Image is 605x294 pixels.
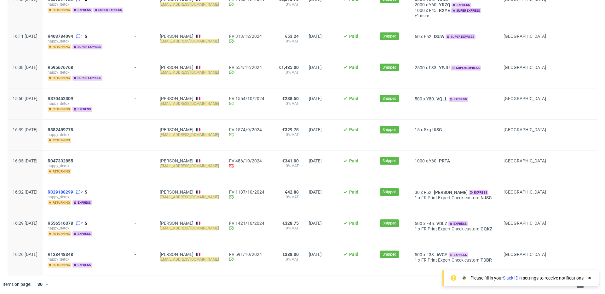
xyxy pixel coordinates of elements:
[160,101,219,106] mark: [EMAIL_ADDRESS][DOMAIN_NAME]
[160,96,193,101] a: [PERSON_NAME]
[48,127,74,132] a: R882459778
[431,127,443,132] a: UISG
[435,96,449,101] span: VQLL
[449,97,468,102] span: express
[229,189,266,195] a: FV 1187/10/2024
[48,96,73,101] span: R370452309
[135,31,150,39] div: -
[229,221,266,226] a: FV 1421/10/2024
[415,257,493,263] div: x
[309,252,322,257] span: [DATE]
[415,65,425,70] span: 2500
[429,8,438,13] span: F45.
[282,221,299,226] span: €328.75
[421,257,479,263] span: FR Print Expert Check custom
[448,221,468,226] span: express
[309,96,322,101] span: [DATE]
[504,127,546,132] span: [GEOGRAPHIC_DATA]
[426,221,435,226] span: F45.
[72,231,92,236] span: express
[429,2,438,7] span: Y60.
[229,158,266,163] a: FV 486/10/2024
[309,127,322,132] span: [DATE]
[349,65,358,70] span: Paid
[48,39,124,44] span: happy_detox
[415,195,493,200] div: x
[81,189,83,195] span: 2
[349,34,358,39] span: Paid
[504,34,546,39] span: [GEOGRAPHIC_DATA]
[433,190,469,195] a: [PERSON_NAME]
[160,65,193,70] a: [PERSON_NAME]
[415,190,420,195] span: 30
[415,8,493,13] div: x
[415,252,422,257] span: 500
[421,226,479,231] span: FR Print Expert Check custom
[426,252,435,257] span: F33.
[276,257,299,262] span: 0% VAT
[93,8,123,13] span: super express
[479,257,493,263] a: TDBR
[479,195,493,200] a: NJSG
[383,220,396,226] span: Shipped
[438,8,451,13] a: RXYE
[160,158,193,163] a: [PERSON_NAME]
[229,127,266,132] a: FV 1574/9/2024
[48,8,71,13] span: returning
[48,132,124,137] span: happy_detox
[72,76,102,81] span: super express
[135,156,150,163] div: -
[461,275,467,281] img: Slack
[504,65,546,70] span: [GEOGRAPHIC_DATA]
[276,70,299,75] span: 0% VAT
[135,93,150,101] div: -
[383,189,396,195] span: Shipped
[74,221,83,226] a: 2
[135,62,150,70] div: -
[415,252,493,257] div: x
[415,158,493,163] div: x
[309,34,322,39] span: [DATE]
[469,190,488,195] span: express
[383,96,396,101] span: Shipped
[48,107,71,112] span: returning
[451,8,481,13] span: super express
[74,34,83,39] a: 1
[13,158,37,163] span: 16:35 [DATE]
[276,132,299,137] span: 0% VAT
[415,2,493,8] div: x
[135,249,150,257] div: -
[160,2,219,7] mark: [EMAIL_ADDRESS][DOMAIN_NAME]
[48,34,74,39] a: R403784094
[449,252,468,257] span: express
[81,221,83,226] span: 2
[426,96,435,101] span: Y80.
[48,127,73,132] span: R882459778
[438,2,452,7] a: YRZQ
[229,34,266,39] a: FV 313/12/2024
[48,70,124,75] span: happy_detox
[309,221,322,226] span: [DATE]
[349,127,358,132] span: Paid
[160,127,193,132] a: [PERSON_NAME]
[160,164,219,168] mark: [EMAIL_ADDRESS][DOMAIN_NAME]
[383,252,396,257] span: Shipped
[135,125,150,132] div: -
[48,65,74,70] a: R595676768
[309,189,322,195] span: [DATE]
[415,158,425,163] span: 1000
[3,281,31,287] span: Items on page:
[433,34,446,39] span: ISUW
[435,221,448,226] a: VDLZ
[48,231,71,236] span: returning
[229,252,266,257] a: FV 591/10/2024
[48,65,73,70] span: R595676768
[160,195,219,199] mark: [EMAIL_ADDRESS][DOMAIN_NAME]
[424,127,431,132] span: 5kg
[48,252,73,257] span: R128448348
[415,195,417,200] span: 1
